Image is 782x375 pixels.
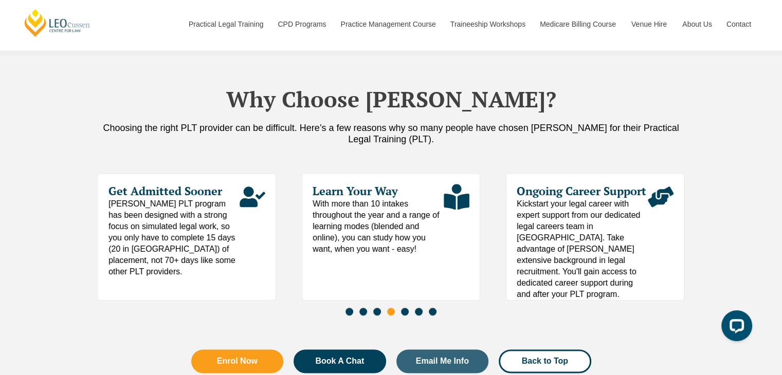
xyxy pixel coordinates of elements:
[98,173,276,301] div: 4 / 7
[302,173,480,301] div: 5 / 7
[270,2,333,46] a: CPD Programs
[517,184,648,198] span: Ongoing Career Support
[387,308,395,315] span: Go to slide 4
[333,2,443,46] a: Practice Management Course
[313,198,444,255] span: With more than 10 intakes throughout the year and a range of learning modes (blended and online),...
[98,122,684,145] p: Choosing the right PLT provider can be difficult. Here’s a few reasons why so many people have ch...
[499,349,591,373] a: Back to Top
[647,184,673,300] div: Read More
[506,173,684,301] div: 6 / 7
[108,184,240,198] span: Get Admitted Sooner
[532,2,624,46] a: Medicare Billing Course
[401,308,409,315] span: Go to slide 5
[517,198,648,300] span: Kickstart your legal career with expert support from our dedicated legal careers team in [GEOGRAP...
[191,349,284,373] a: Enrol Now
[359,308,367,315] span: Go to slide 2
[713,306,756,349] iframe: LiveChat chat widget
[98,173,684,321] div: Slides
[416,357,469,365] span: Email Me Info
[443,2,532,46] a: Traineeship Workshops
[98,86,684,112] h2: Why Choose [PERSON_NAME]?
[217,357,258,365] span: Enrol Now
[23,8,92,38] a: [PERSON_NAME] Centre for Law
[108,198,240,277] span: [PERSON_NAME] PLT program has been designed with a strong focus on simulated legal work, so you o...
[315,357,364,365] span: Book A Chat
[444,184,469,255] div: Read More
[522,357,568,365] span: Back to Top
[294,349,386,373] a: Book A Chat
[240,184,265,277] div: Read More
[429,308,437,315] span: Go to slide 7
[373,308,381,315] span: Go to slide 3
[719,2,759,46] a: Contact
[396,349,489,373] a: Email Me Info
[345,308,353,315] span: Go to slide 1
[624,2,675,46] a: Venue Hire
[415,308,423,315] span: Go to slide 6
[181,2,270,46] a: Practical Legal Training
[675,2,719,46] a: About Us
[313,184,444,198] span: Learn Your Way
